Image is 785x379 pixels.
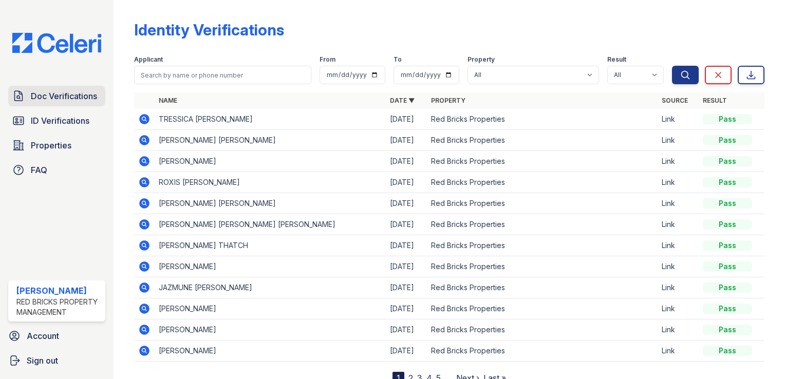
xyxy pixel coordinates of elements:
a: Date ▼ [390,97,415,104]
a: Name [159,97,177,104]
td: Red Bricks Properties [427,151,658,172]
a: Account [4,326,109,346]
td: Link [658,277,699,298]
td: Link [658,151,699,172]
td: [PERSON_NAME] [155,298,385,319]
td: Red Bricks Properties [427,109,658,130]
div: Red Bricks Property Management [16,297,101,317]
td: Link [658,256,699,277]
td: Link [658,172,699,193]
td: TRESSICA [PERSON_NAME] [155,109,385,130]
td: [DATE] [386,277,427,298]
td: Link [658,340,699,362]
td: [PERSON_NAME] [155,340,385,362]
div: [PERSON_NAME] [16,285,101,297]
td: Link [658,193,699,214]
a: Properties [8,135,105,156]
a: Result [703,97,727,104]
td: Red Bricks Properties [427,319,658,340]
td: [DATE] [386,193,427,214]
td: Link [658,130,699,151]
td: [PERSON_NAME] [PERSON_NAME] [155,193,385,214]
td: [DATE] [386,319,427,340]
td: [DATE] [386,214,427,235]
td: Link [658,235,699,256]
span: ID Verifications [31,115,89,127]
div: Pass [703,156,752,166]
div: Pass [703,346,752,356]
div: Pass [703,114,752,124]
span: FAQ [31,164,47,176]
td: [PERSON_NAME] [155,319,385,340]
td: Link [658,298,699,319]
a: Sign out [4,350,109,371]
td: ROXIS [PERSON_NAME] [155,172,385,193]
td: [PERSON_NAME] THATCH [155,235,385,256]
td: [PERSON_NAME] [PERSON_NAME] [155,130,385,151]
td: [DATE] [386,151,427,172]
div: Pass [703,325,752,335]
td: Red Bricks Properties [427,277,658,298]
td: Red Bricks Properties [427,340,658,362]
td: [PERSON_NAME] [155,256,385,277]
td: JAZMUNE [PERSON_NAME] [155,277,385,298]
label: To [394,55,402,64]
td: Link [658,214,699,235]
td: [DATE] [386,235,427,256]
span: Sign out [27,354,58,367]
div: Pass [703,261,752,272]
div: Identity Verifications [134,21,284,39]
td: Red Bricks Properties [427,193,658,214]
td: [PERSON_NAME] [155,151,385,172]
td: Red Bricks Properties [427,214,658,235]
label: From [320,55,335,64]
div: Pass [703,304,752,314]
div: Pass [703,219,752,230]
input: Search by name or phone number [134,66,311,84]
label: Applicant [134,55,163,64]
div: Pass [703,240,752,251]
td: Link [658,109,699,130]
td: Link [658,319,699,340]
td: Red Bricks Properties [427,130,658,151]
a: ID Verifications [8,110,105,131]
td: Red Bricks Properties [427,235,658,256]
td: [DATE] [386,109,427,130]
a: FAQ [8,160,105,180]
td: [DATE] [386,172,427,193]
img: CE_Logo_Blue-a8612792a0a2168367f1c8372b55b34899dd931a85d93a1a3d3e32e68fde9ad4.png [4,33,109,53]
td: [PERSON_NAME] [PERSON_NAME] [PERSON_NAME] [155,214,385,235]
td: [DATE] [386,130,427,151]
span: Doc Verifications [31,90,97,102]
label: Result [607,55,626,64]
span: Account [27,330,59,342]
td: [DATE] [386,256,427,277]
div: Pass [703,282,752,293]
a: Property [431,97,465,104]
td: [DATE] [386,298,427,319]
div: Pass [703,177,752,187]
label: Property [468,55,495,64]
td: [DATE] [386,340,427,362]
a: Source [662,97,688,104]
div: Pass [703,135,752,145]
td: Red Bricks Properties [427,256,658,277]
a: Doc Verifications [8,86,105,106]
td: Red Bricks Properties [427,298,658,319]
div: Pass [703,198,752,209]
td: Red Bricks Properties [427,172,658,193]
span: Properties [31,139,71,151]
